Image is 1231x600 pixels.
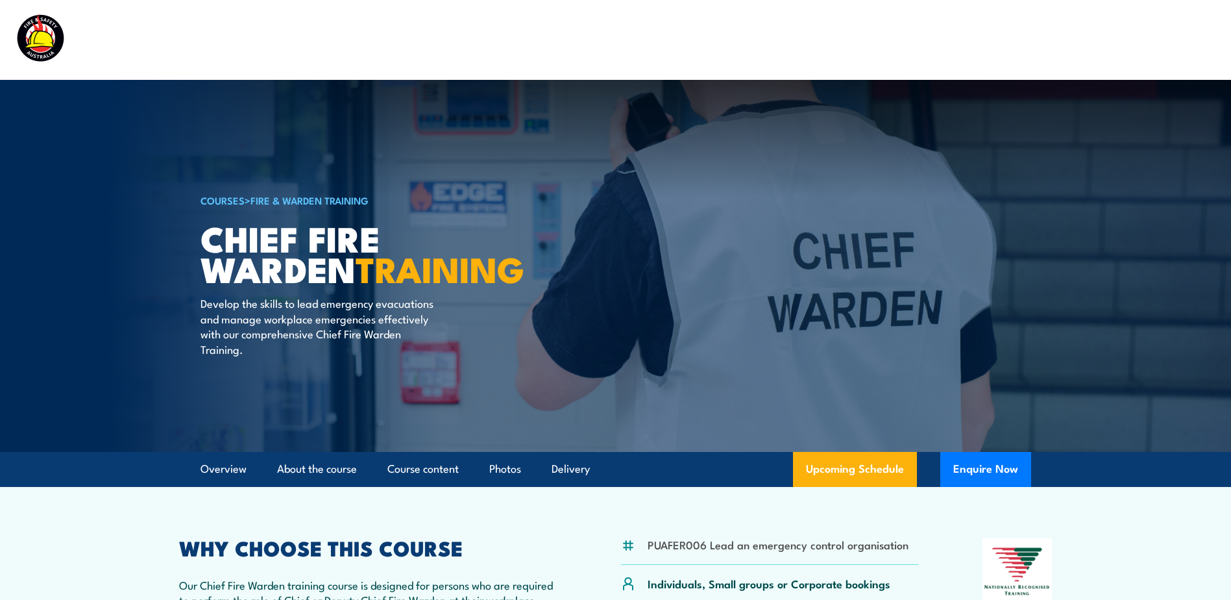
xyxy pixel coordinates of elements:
a: About Us [894,23,942,57]
a: About the course [277,452,357,486]
li: PUAFER006 Lead an emergency control organisation [648,537,908,552]
a: Course content [387,452,459,486]
a: Photos [489,452,521,486]
a: Overview [201,452,247,486]
a: Contact [1129,23,1170,57]
a: News [970,23,999,57]
h1: Chief Fire Warden [201,223,521,283]
a: Courses [526,23,567,57]
a: COURSES [201,193,245,207]
a: Delivery [552,452,590,486]
h2: WHY CHOOSE THIS COURSE [179,538,558,556]
a: Learner Portal [1027,23,1101,57]
p: Individuals, Small groups or Corporate bookings [648,576,890,591]
a: Course Calendar [596,23,682,57]
p: Develop the skills to lead emergency evacuations and manage workplace emergencies effectively wit... [201,295,437,356]
strong: TRAINING [356,241,524,295]
a: Upcoming Schedule [793,452,917,487]
button: Enquire Now [940,452,1031,487]
a: Emergency Response Services [711,23,865,57]
h6: > [201,192,521,208]
a: Fire & Warden Training [250,193,369,207]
